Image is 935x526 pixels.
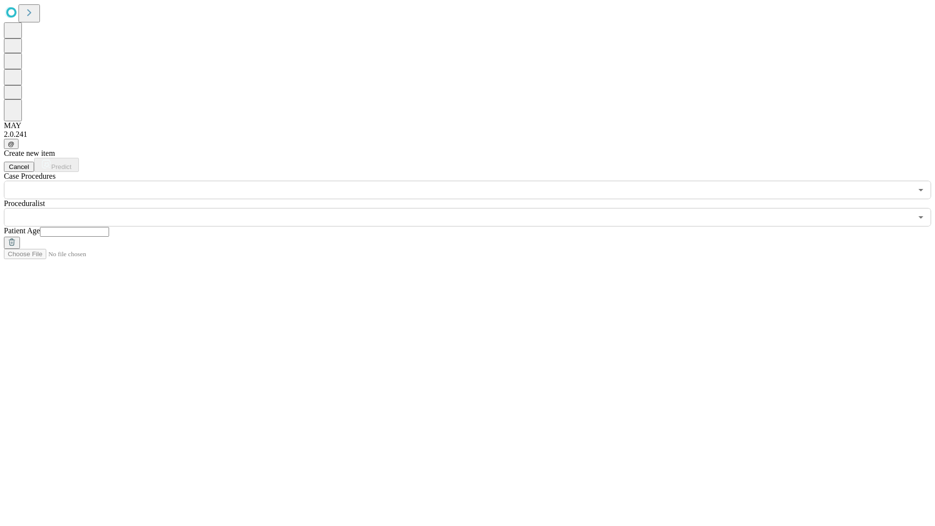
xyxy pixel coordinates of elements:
[8,140,15,148] span: @
[9,163,29,170] span: Cancel
[34,158,79,172] button: Predict
[4,130,931,139] div: 2.0.241
[51,163,71,170] span: Predict
[4,162,34,172] button: Cancel
[4,199,45,207] span: Proceduralist
[4,226,40,235] span: Patient Age
[4,172,56,180] span: Scheduled Procedure
[4,139,19,149] button: @
[914,210,928,224] button: Open
[4,149,55,157] span: Create new item
[4,121,931,130] div: MAY
[914,183,928,197] button: Open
